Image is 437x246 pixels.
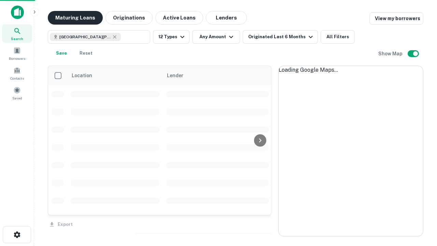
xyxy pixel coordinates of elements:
[11,36,23,41] span: Search
[403,169,437,202] iframe: Chat Widget
[369,12,423,25] a: View my borrowers
[153,30,189,44] button: 12 Types
[155,11,203,25] button: Active Loans
[12,95,22,101] span: Saved
[2,24,32,43] a: Search
[59,34,111,40] span: [GEOGRAPHIC_DATA][PERSON_NAME], [GEOGRAPHIC_DATA], [GEOGRAPHIC_DATA]
[2,84,32,102] a: Saved
[279,66,423,74] div: Loading Google Maps...
[51,46,72,60] button: Save your search to get updates of matches that match your search criteria.
[243,30,318,44] button: Originated Last 6 Months
[9,56,25,61] span: Borrowers
[321,30,355,44] button: All Filters
[75,46,97,60] button: Reset
[206,11,247,25] button: Lenders
[11,5,24,19] img: capitalize-icon.png
[2,44,32,63] a: Borrowers
[10,76,24,81] span: Contacts
[192,30,240,44] button: Any Amount
[2,64,32,82] a: Contacts
[378,50,404,57] h6: Show Map
[248,33,315,41] div: Originated Last 6 Months
[48,11,103,25] button: Maturing Loans
[71,71,101,80] span: Location
[163,66,272,85] th: Lender
[167,71,183,80] span: Lender
[105,11,153,25] button: Originations
[67,66,163,85] th: Location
